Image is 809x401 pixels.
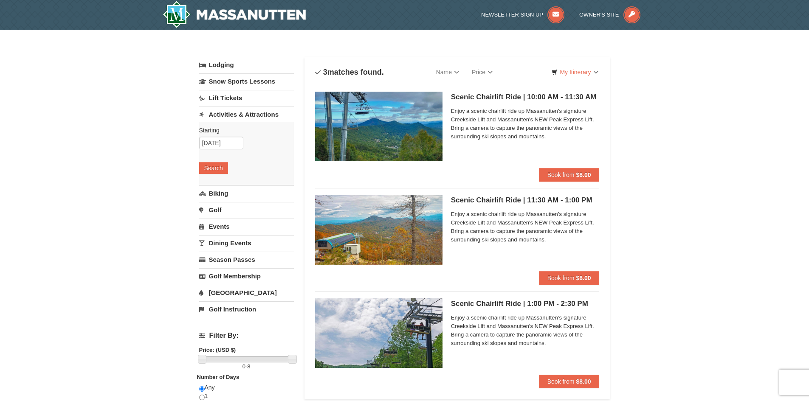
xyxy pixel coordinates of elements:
a: Name [430,64,465,81]
a: My Itinerary [546,66,603,79]
a: Biking [199,185,294,201]
label: Starting [199,126,288,135]
a: Price [465,64,499,81]
a: Massanutten Resort [163,1,306,28]
h4: matches found. [315,68,384,76]
strong: $8.00 [576,171,591,178]
span: Newsletter Sign Up [481,11,543,18]
a: [GEOGRAPHIC_DATA] [199,285,294,300]
span: 8 [247,363,250,370]
span: 0 [242,363,245,370]
button: Book from $8.00 [539,168,600,182]
button: Search [199,162,228,174]
span: Book from [547,378,575,385]
h5: Scenic Chairlift Ride | 1:00 PM - 2:30 PM [451,300,600,308]
img: 24896431-13-a88f1aaf.jpg [315,195,443,264]
a: Season Passes [199,252,294,267]
label: - [199,362,294,371]
span: 3 [323,68,327,76]
a: Lodging [199,57,294,73]
strong: Price: (USD $) [199,347,236,353]
strong: $8.00 [576,378,591,385]
button: Book from $8.00 [539,375,600,388]
button: Book from $8.00 [539,271,600,285]
a: Dining Events [199,235,294,251]
a: Owner's Site [579,11,640,18]
span: Book from [547,275,575,281]
img: 24896431-1-a2e2611b.jpg [315,92,443,161]
a: Golf Membership [199,268,294,284]
span: Enjoy a scenic chairlift ride up Massanutten’s signature Creekside Lift and Massanutten's NEW Pea... [451,107,600,141]
a: Snow Sports Lessons [199,73,294,89]
strong: $8.00 [576,275,591,281]
a: Events [199,219,294,234]
img: Massanutten Resort Logo [163,1,306,28]
a: Newsletter Sign Up [481,11,564,18]
a: Golf [199,202,294,218]
span: Book from [547,171,575,178]
strong: Number of Days [197,374,240,380]
span: Enjoy a scenic chairlift ride up Massanutten’s signature Creekside Lift and Massanutten's NEW Pea... [451,210,600,244]
a: Lift Tickets [199,90,294,106]
span: Owner's Site [579,11,619,18]
h5: Scenic Chairlift Ride | 10:00 AM - 11:30 AM [451,93,600,101]
a: Activities & Attractions [199,107,294,122]
h5: Scenic Chairlift Ride | 11:30 AM - 1:00 PM [451,196,600,205]
a: Golf Instruction [199,301,294,317]
img: 24896431-9-664d1467.jpg [315,298,443,368]
h4: Filter By: [199,332,294,339]
span: Enjoy a scenic chairlift ride up Massanutten’s signature Creekside Lift and Massanutten's NEW Pea... [451,314,600,348]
